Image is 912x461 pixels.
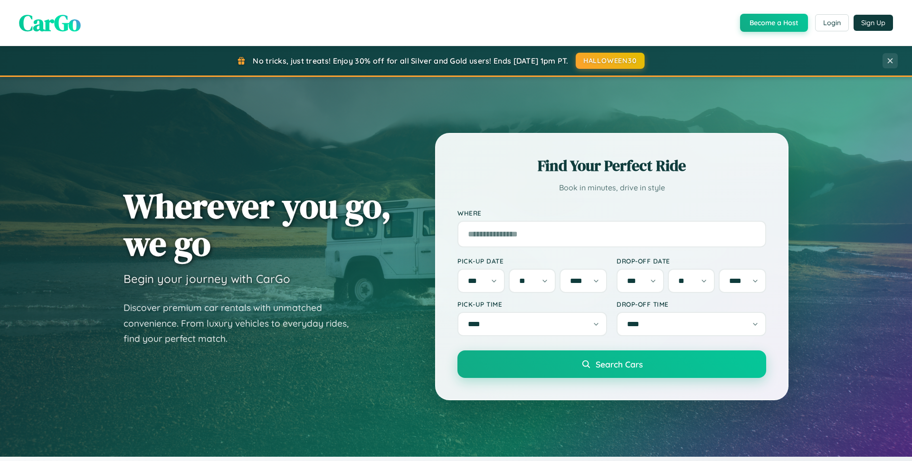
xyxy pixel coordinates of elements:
[457,155,766,176] h2: Find Your Perfect Ride
[19,7,81,38] span: CarGo
[596,359,643,369] span: Search Cars
[576,53,645,69] button: HALLOWEEN30
[617,257,766,265] label: Drop-off Date
[617,300,766,308] label: Drop-off Time
[457,350,766,378] button: Search Cars
[123,272,290,286] h3: Begin your journey with CarGo
[123,300,361,347] p: Discover premium car rentals with unmatched convenience. From luxury vehicles to everyday rides, ...
[740,14,808,32] button: Become a Host
[457,300,607,308] label: Pick-up Time
[815,14,849,31] button: Login
[253,56,568,66] span: No tricks, just treats! Enjoy 30% off for all Silver and Gold users! Ends [DATE] 1pm PT.
[457,257,607,265] label: Pick-up Date
[457,209,766,217] label: Where
[123,187,391,262] h1: Wherever you go, we go
[457,181,766,195] p: Book in minutes, drive in style
[854,15,893,31] button: Sign Up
